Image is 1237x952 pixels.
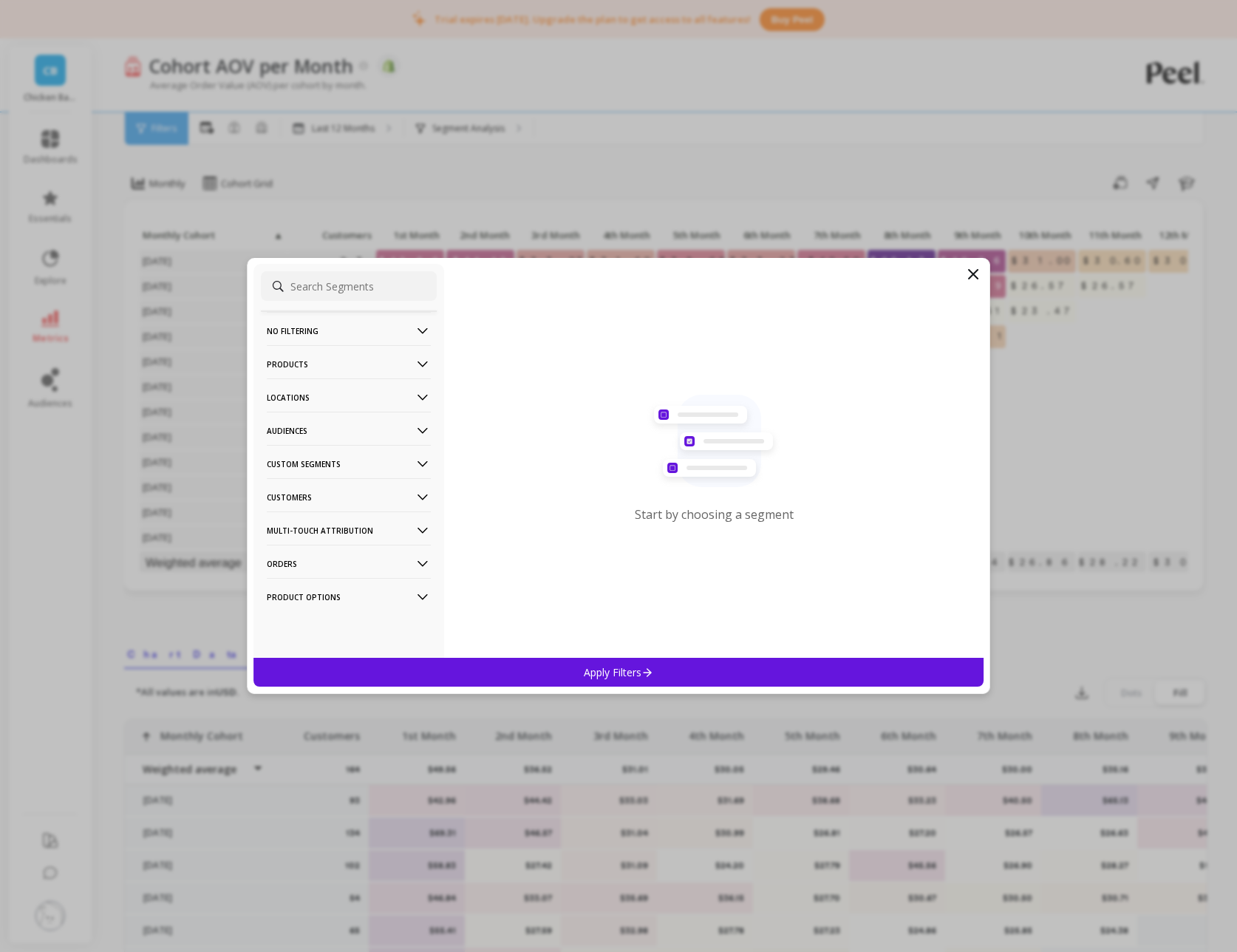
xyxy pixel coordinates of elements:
[267,545,431,582] p: Orders
[267,578,431,616] p: Product Options
[267,345,431,383] p: Products
[267,378,431,416] p: Locations
[267,412,431,449] p: Audiences
[267,312,431,350] p: No filtering
[635,506,794,523] p: Start by choosing a segment
[584,665,654,679] p: Apply Filters
[267,445,431,483] p: Custom Segments
[267,478,431,516] p: Customers
[267,511,431,549] p: Multi-Touch Attribution
[261,271,437,301] input: Search Segments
